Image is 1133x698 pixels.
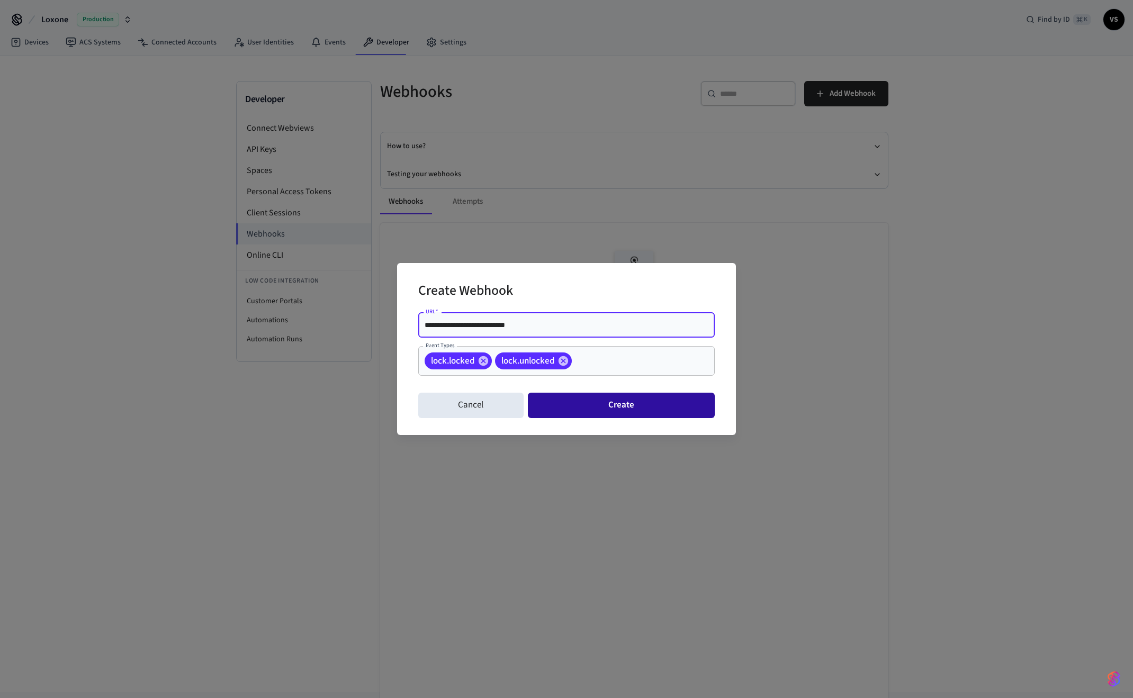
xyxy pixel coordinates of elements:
[495,352,572,369] div: lock.unlocked
[495,356,561,366] span: lock.unlocked
[426,341,455,349] label: Event Types
[425,352,492,369] div: lock.locked
[418,276,513,308] h2: Create Webhook
[1108,670,1120,687] img: SeamLogoGradient.69752ec5.svg
[426,307,438,315] label: URL
[425,356,481,366] span: lock.locked
[418,393,524,418] button: Cancel
[528,393,715,418] button: Create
